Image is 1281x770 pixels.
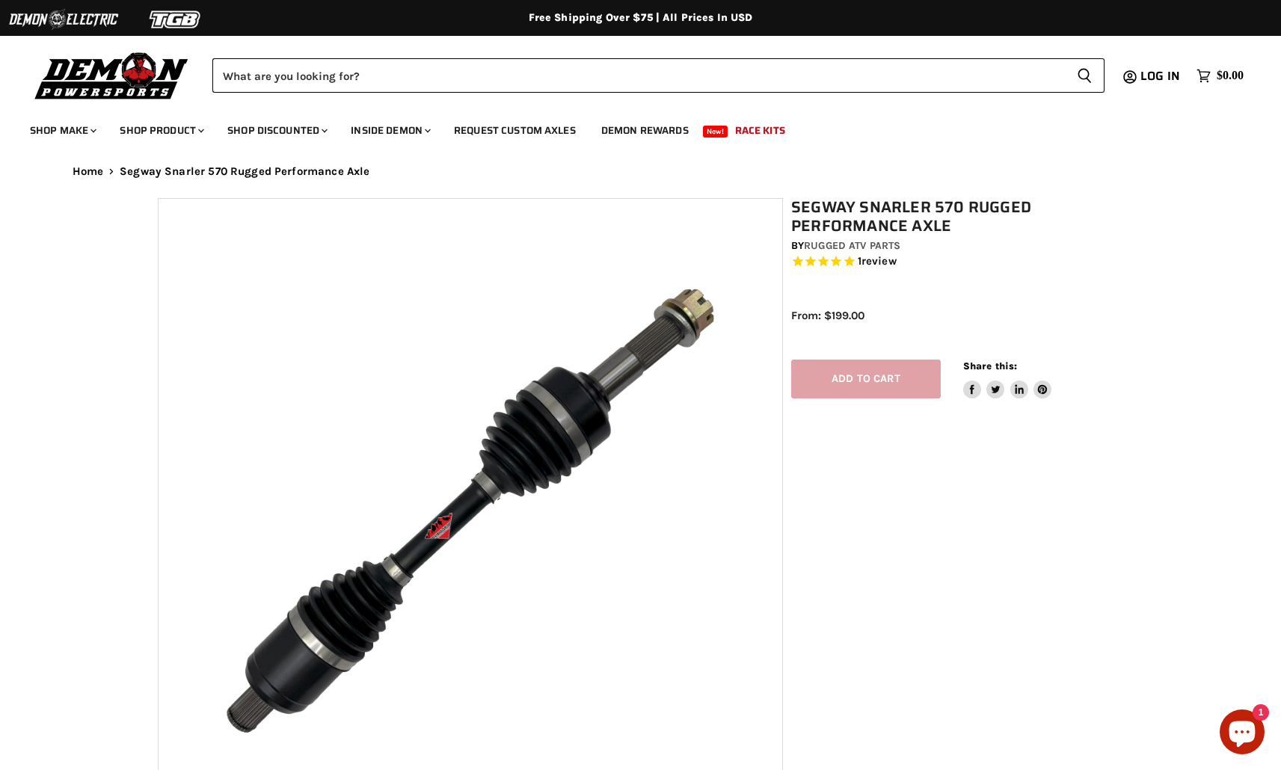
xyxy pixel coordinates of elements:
div: by [791,238,1132,254]
span: From: $199.00 [791,309,864,322]
aside: Share this: [963,360,1052,399]
span: Rated 5.0 out of 5 stars 1 reviews [791,254,1132,270]
span: review [861,255,897,268]
a: $0.00 [1189,65,1251,87]
span: New! [703,126,728,138]
a: Demon Rewards [590,115,700,146]
img: Demon Powersports [30,49,194,102]
form: Product [212,58,1105,93]
a: Rugged ATV Parts [804,239,900,252]
img: Demon Electric Logo 2 [7,5,120,34]
span: $0.00 [1217,69,1244,83]
span: Segway Snarler 570 Rugged Performance Axle [120,165,369,178]
a: Race Kits [724,115,796,146]
span: Share this: [963,360,1017,372]
a: Inside Demon [340,115,440,146]
a: Request Custom Axles [443,115,587,146]
input: Search [212,58,1065,93]
a: Home [73,165,104,178]
a: Shop Make [19,115,105,146]
ul: Main menu [19,109,1240,146]
div: Free Shipping Over $75 | All Prices In USD [43,11,1239,25]
a: Log in [1134,70,1189,83]
nav: Breadcrumbs [43,165,1239,178]
span: 1 reviews [858,255,897,268]
h1: Segway Snarler 570 Rugged Performance Axle [791,198,1132,235]
inbox-online-store-chat: Shopify online store chat [1215,709,1269,758]
img: TGB Logo 2 [120,5,232,34]
a: Shop Product [108,115,213,146]
a: Shop Discounted [216,115,337,146]
button: Search [1065,58,1105,93]
span: Log in [1140,67,1180,85]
